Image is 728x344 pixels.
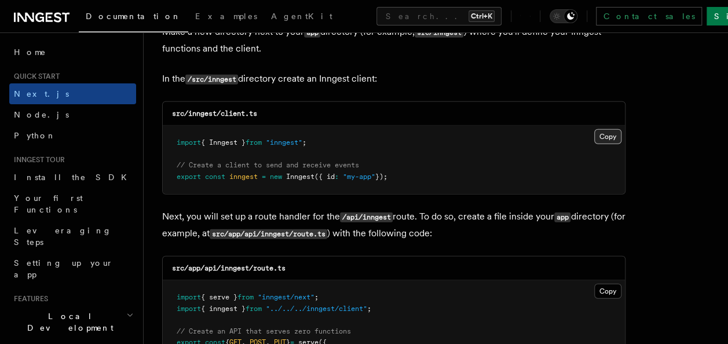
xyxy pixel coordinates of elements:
span: Your first Functions [14,193,83,214]
a: Contact sales [596,7,702,25]
span: Node.js [14,110,69,119]
a: Leveraging Steps [9,220,136,252]
span: inngest [229,173,258,181]
span: : [335,173,339,181]
span: = [262,173,266,181]
span: ; [367,305,371,313]
span: from [246,305,262,313]
code: app [554,213,570,222]
button: Search...Ctrl+K [376,7,502,25]
button: Copy [594,129,621,144]
span: export [177,173,201,181]
span: "inngest" [266,138,302,147]
span: Examples [195,12,257,21]
span: "my-app" [343,173,375,181]
span: "../../../inngest/client" [266,305,367,313]
span: Home [14,46,46,58]
span: Python [14,131,56,140]
p: Make a new directory next to your directory (for example, ) where you'll define your Inngest func... [162,24,625,57]
span: AgentKit [271,12,332,21]
span: from [246,138,262,147]
kbd: Ctrl+K [469,10,495,22]
span: // Create a client to send and receive events [177,161,359,169]
span: ; [314,293,319,301]
a: Examples [188,3,264,31]
span: Inngest tour [9,155,65,164]
a: Home [9,42,136,63]
span: from [237,293,254,301]
a: Python [9,125,136,146]
span: Quick start [9,72,60,81]
span: Install the SDK [14,173,134,182]
code: src/app/api/inngest/route.ts [210,229,327,239]
span: Setting up your app [14,258,114,279]
span: "inngest/next" [258,293,314,301]
a: Setting up your app [9,252,136,285]
code: /api/inngest [340,213,393,222]
span: Inngest [286,173,314,181]
code: src/app/api/inngest/route.ts [172,264,286,272]
span: ; [302,138,306,147]
p: Next, you will set up a route handler for the route. To do so, create a file inside your director... [162,208,625,242]
a: Install the SDK [9,167,136,188]
button: Copy [594,284,621,299]
span: }); [375,173,387,181]
button: Local Development [9,306,136,338]
span: import [177,138,201,147]
span: new [270,173,282,181]
code: src/inngest/client.ts [172,109,257,118]
span: const [205,173,225,181]
span: ({ id [314,173,335,181]
span: Local Development [9,310,126,334]
span: { serve } [201,293,237,301]
span: Features [9,294,48,303]
span: Documentation [86,12,181,21]
span: import [177,293,201,301]
code: /src/inngest [185,75,238,85]
span: Next.js [14,89,69,98]
span: Leveraging Steps [14,226,112,247]
span: { inngest } [201,305,246,313]
a: Your first Functions [9,188,136,220]
a: AgentKit [264,3,339,31]
button: Toggle dark mode [550,9,577,23]
span: import [177,305,201,313]
span: // Create an API that serves zero functions [177,327,351,335]
a: Next.js [9,83,136,104]
a: Node.js [9,104,136,125]
span: { Inngest } [201,138,246,147]
p: In the directory create an Inngest client: [162,71,625,87]
a: Documentation [79,3,188,32]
